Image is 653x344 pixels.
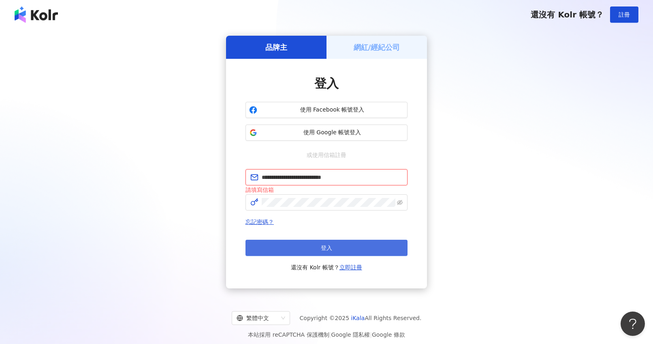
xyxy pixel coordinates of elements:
[245,240,408,256] button: 登入
[291,262,362,272] span: 還沒有 Kolr 帳號？
[260,129,404,137] span: 使用 Google 帳號登入
[245,219,274,225] a: 忘記密碼？
[314,76,339,90] span: 登入
[372,331,405,338] a: Google 條款
[351,315,365,321] a: iKala
[339,264,362,271] a: 立即註冊
[15,6,58,23] img: logo
[610,6,638,23] button: 註冊
[237,312,278,325] div: 繁體中文
[245,185,408,194] div: 請填寫信箱
[301,150,352,159] span: 或使用信箱註冊
[370,331,372,338] span: |
[354,42,400,52] h5: 網紅/經紀公司
[260,106,404,114] span: 使用 Facebook 帳號登入
[621,312,645,336] iframe: Help Scout Beacon - Open
[245,102,408,118] button: 使用 Facebook 帳號登入
[331,331,370,338] a: Google 隱私權
[619,11,630,18] span: 註冊
[397,200,403,205] span: eye-invisible
[248,330,405,340] span: 本站採用 reCAPTCHA 保護機制
[265,42,287,52] h5: 品牌主
[300,313,422,323] span: Copyright © 2025 All Rights Reserved.
[329,331,331,338] span: |
[321,245,332,251] span: 登入
[531,10,604,19] span: 還沒有 Kolr 帳號？
[245,125,408,141] button: 使用 Google 帳號登入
